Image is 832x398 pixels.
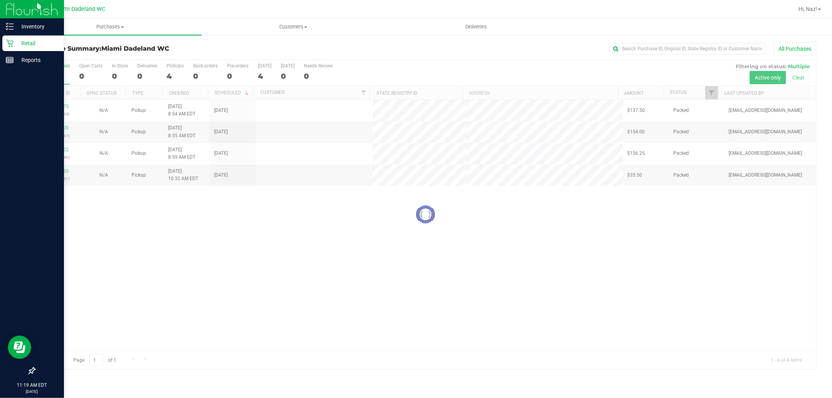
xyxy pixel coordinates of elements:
[610,43,766,55] input: Search Purchase ID, Original ID, State Registry ID or Customer Name...
[14,55,60,65] p: Reports
[6,56,14,64] inline-svg: Reports
[455,23,497,30] span: Deliveries
[14,39,60,48] p: Retail
[8,336,31,359] iframe: Resource center
[14,22,60,31] p: Inventory
[385,19,568,35] a: Deliveries
[202,23,384,30] span: Customers
[4,382,60,389] p: 11:19 AM EDT
[19,23,202,30] span: Purchases
[101,45,169,52] span: Miami Dadeland WC
[773,42,816,55] button: All Purchases
[6,23,14,30] inline-svg: Inventory
[798,6,817,12] span: Hi, Naz!
[6,39,14,47] inline-svg: Retail
[19,19,202,35] a: Purchases
[34,45,295,52] h3: Purchase Summary:
[4,389,60,394] p: [DATE]
[54,6,106,12] span: Miami Dadeland WC
[202,19,385,35] a: Customers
